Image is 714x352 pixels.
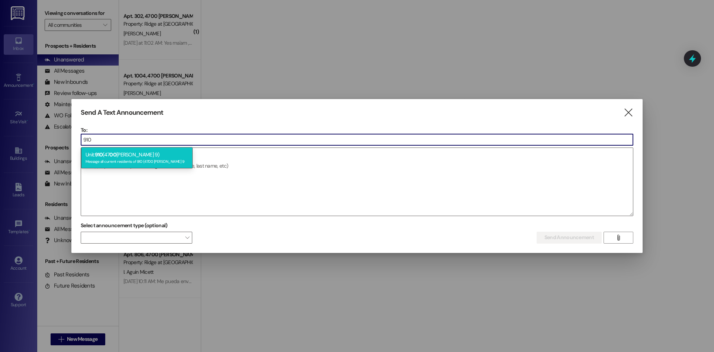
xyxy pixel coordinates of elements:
i:  [615,235,621,241]
input: Type to select the units, buildings, or communities you want to message. (e.g. 'Unit 1A', 'Buildi... [81,134,633,145]
span: 00 [109,151,116,158]
label: Select announcement type (optional) [81,220,168,231]
p: To: [81,126,633,134]
button: Send Announcement [537,232,602,244]
div: Message all current residents of 910 (4700 [PERSON_NAME] 9 [86,158,188,164]
span: 910 [95,151,103,158]
span: Send Announcement [544,234,594,241]
i:  [623,109,633,117]
div: Unit: (47 [PERSON_NAME] 9) [81,147,193,168]
h3: Send A Text Announcement [81,108,163,117]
